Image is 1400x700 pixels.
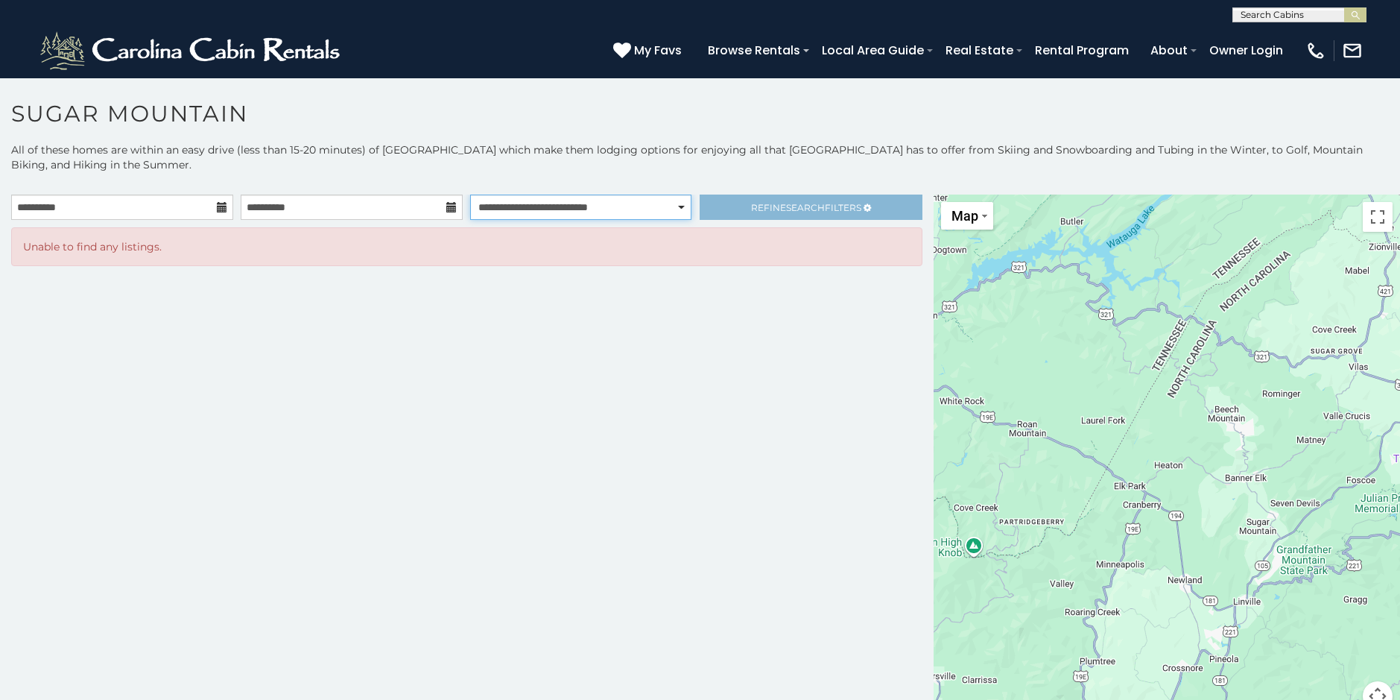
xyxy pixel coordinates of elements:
[951,208,978,224] span: Map
[938,37,1021,63] a: Real Estate
[613,41,685,60] a: My Favs
[814,37,931,63] a: Local Area Guide
[941,202,993,230] button: Change map style
[634,41,682,60] span: My Favs
[700,195,922,220] a: RefineSearchFilters
[1305,40,1326,61] img: phone-regular-white.png
[1202,37,1290,63] a: Owner Login
[786,202,825,213] span: Search
[1342,40,1363,61] img: mail-regular-white.png
[751,202,861,213] span: Refine Filters
[1143,37,1195,63] a: About
[23,239,910,254] p: Unable to find any listings.
[1363,202,1393,232] button: Toggle fullscreen view
[1027,37,1136,63] a: Rental Program
[700,37,808,63] a: Browse Rentals
[37,28,346,73] img: White-1-2.png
